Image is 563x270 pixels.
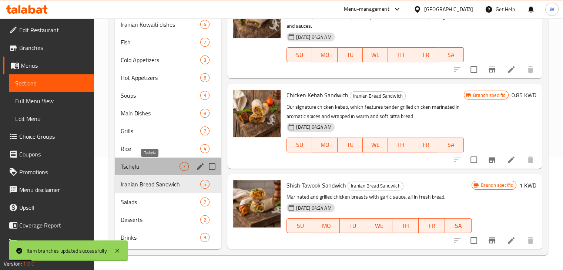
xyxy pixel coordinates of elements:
button: delete [522,151,539,169]
div: Drinks9 [115,229,222,246]
button: SA [438,138,463,152]
button: SU [286,138,312,152]
div: items [200,38,210,47]
span: TH [391,139,410,150]
div: Cold Appetizers3 [115,51,222,69]
span: SA [441,50,460,60]
span: TU [343,220,363,231]
span: Version: [4,259,22,269]
span: W [550,5,554,13]
span: Drinks [121,233,201,242]
span: SU [290,50,309,60]
span: Select to update [466,233,482,248]
div: Iranian Bread Sandwich [350,91,406,100]
a: Edit Restaurant [3,21,94,39]
span: WE [369,220,389,231]
div: Iranian Kuwaiti dishes4 [115,16,222,33]
span: Desserts [121,215,201,224]
span: Edit Restaurant [19,26,88,34]
span: 3 [201,92,209,99]
span: Chicken Kebab Sandwich [286,90,348,101]
span: Soups [121,91,201,100]
button: Branch-specific-item [483,151,501,169]
button: FR [419,218,445,233]
img: Chicken Kebab Sandwich [233,90,281,137]
span: Choice Groups [19,132,88,141]
span: SU [290,139,309,150]
span: Rice [121,144,201,153]
div: items [200,180,210,189]
span: SA [441,139,460,150]
span: Salads [121,198,201,206]
button: delete [522,61,539,78]
div: Tschylu7edit [115,158,222,175]
button: WE [363,47,388,62]
span: TU [341,50,360,60]
span: Coupons [19,150,88,159]
span: Menus [21,61,88,70]
button: TH [392,218,419,233]
div: Iranian Bread Sandwich5 [115,175,222,193]
button: WE [363,138,388,152]
span: Branches [19,43,88,52]
span: Full Menu View [15,97,88,105]
span: [DATE] 04:24 AM [293,124,334,131]
span: Main Dishes [121,109,201,118]
div: Fish [121,38,201,47]
div: Salads7 [115,193,222,211]
a: Coupons [3,145,94,163]
span: TU [341,139,360,150]
span: TH [391,50,410,60]
button: TH [388,138,413,152]
button: MO [312,138,337,152]
a: Upsell [3,199,94,216]
span: Upsell [19,203,88,212]
span: Iranian Bread Sandwich [350,92,405,100]
button: FR [413,138,438,152]
div: Iranian Bread Sandwich [121,180,201,189]
h6: 0.85 KWD [512,90,536,100]
div: Rice4 [115,140,222,158]
button: TU [340,218,366,233]
span: Branch specific [470,92,508,99]
span: Iranian Bread Sandwich [348,182,403,190]
button: SU [286,47,312,62]
button: TH [388,47,413,62]
button: MO [312,47,337,62]
div: Soups3 [115,87,222,104]
a: Edit menu item [507,65,516,74]
a: Edit menu item [507,155,516,164]
span: Tschylu [121,162,180,171]
a: Edit menu item [507,236,516,245]
a: Full Menu View [9,92,94,110]
span: 7 [201,128,209,135]
div: Grills7 [115,122,222,140]
span: 7 [201,199,209,206]
div: items [200,20,210,29]
span: [DATE] 04:24 AM [293,34,334,41]
a: Menus [3,57,94,74]
div: items [200,233,210,242]
span: Iranian Kuwaiti dishes [121,20,201,29]
a: Promotions [3,163,94,181]
div: Item branches updated successfully [27,247,107,255]
div: items [200,198,210,206]
p: Our signature chicken kebab, which features tender grilled chicken marinated in aromatic spices a... [286,102,463,121]
span: FR [422,220,442,231]
button: TU [338,138,363,152]
span: Cold Appetizers [121,55,201,64]
span: WE [366,50,385,60]
button: SA [445,218,471,233]
span: 4 [201,21,209,28]
span: Grills [121,126,201,135]
span: WE [366,139,385,150]
a: Branches [3,39,94,57]
span: SU [290,220,310,231]
span: 5 [201,74,209,81]
a: Choice Groups [3,128,94,145]
span: 1.0.0 [23,259,34,269]
span: TH [395,220,416,231]
span: FR [416,50,435,60]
